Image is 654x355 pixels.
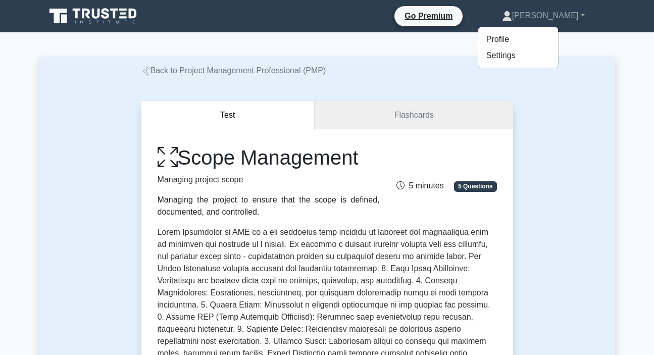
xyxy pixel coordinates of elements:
[158,194,380,218] div: Managing the project to ensure that the scope is defined, documented, and controlled.
[141,101,315,130] button: Test
[478,27,559,68] ul: [PERSON_NAME]
[398,10,459,22] a: Go Premium
[478,47,558,64] a: Settings
[315,101,513,130] a: Flashcards
[158,145,380,170] h1: Scope Management
[478,31,558,47] a: Profile
[478,6,609,26] a: [PERSON_NAME]
[141,66,326,75] a: Back to Project Management Professional (PMP)
[396,181,443,190] span: 5 minutes
[454,181,496,191] span: 5 Questions
[158,174,380,186] p: Managing project scope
